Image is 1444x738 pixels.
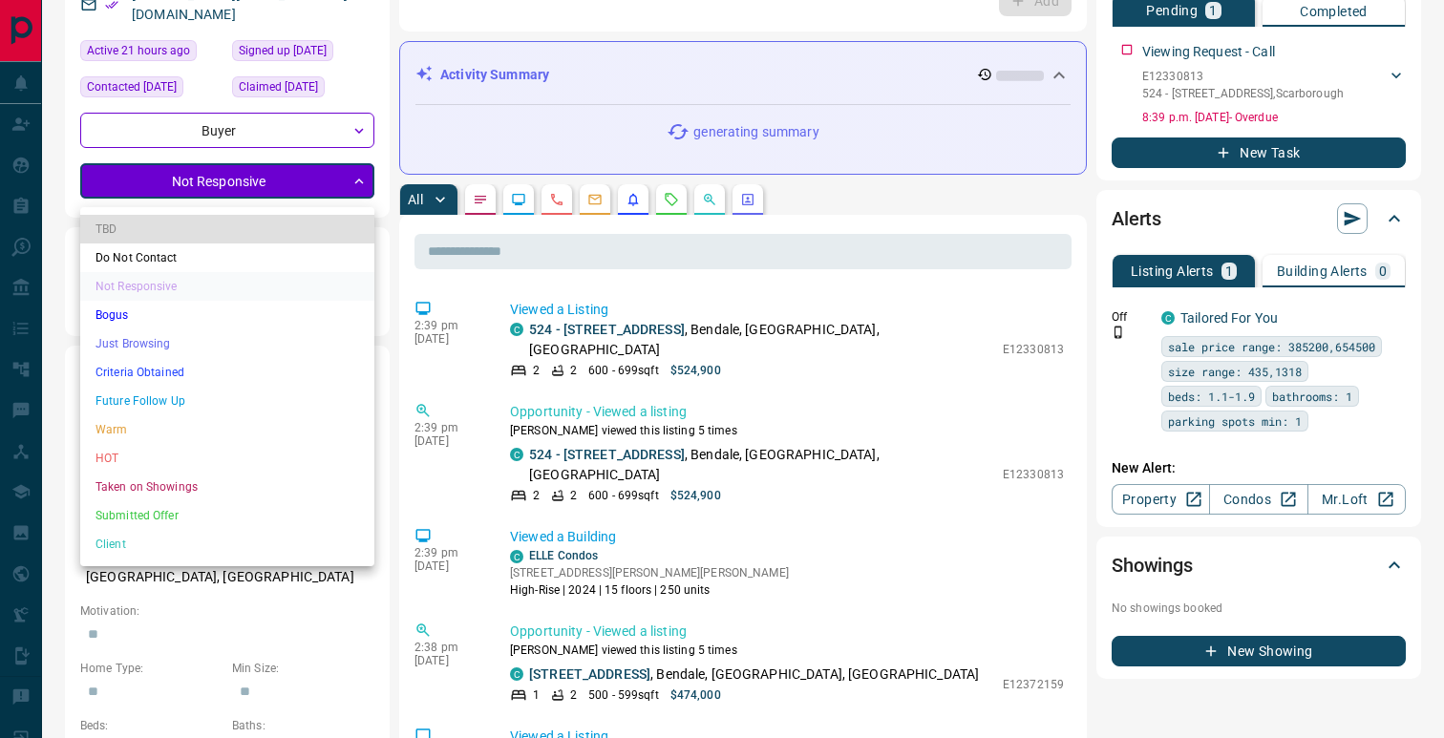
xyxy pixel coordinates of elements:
[80,387,374,415] li: Future Follow Up
[80,243,374,272] li: Do Not Contact
[80,530,374,559] li: Client
[80,329,374,358] li: Just Browsing
[80,358,374,387] li: Criteria Obtained
[80,444,374,473] li: HOT
[80,215,374,243] li: TBD
[80,473,374,501] li: Taken on Showings
[80,301,374,329] li: Bogus
[80,501,374,530] li: Submitted Offer
[80,415,374,444] li: Warm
